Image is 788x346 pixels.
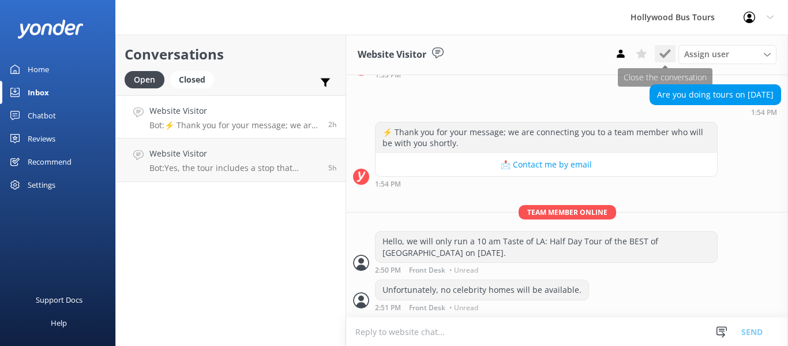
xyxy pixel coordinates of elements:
a: Website VisitorBot:Yes, the tour includes a stop that provides an excellent vantage point for pho... [116,139,346,182]
h3: Website Visitor [358,47,426,62]
div: Inbox [28,81,49,104]
div: Assign User [678,45,776,64]
strong: 1:53 PM [375,72,401,79]
strong: 1:54 PM [375,181,401,188]
div: Unfortunately, no celebrity homes will be available. [376,280,588,300]
span: Team member online [519,205,616,219]
div: Sep 13 2025 02:51pm (UTC -07:00) America/Tijuana [375,303,589,311]
a: Open [125,73,170,85]
span: Assign user [684,48,729,61]
span: • Unread [449,304,478,311]
div: Sep 13 2025 02:50pm (UTC -07:00) America/Tijuana [375,266,718,274]
div: Sep 13 2025 01:54pm (UTC -07:00) America/Tijuana [650,108,781,116]
span: Sep 13 2025 11:25am (UTC -07:00) America/Tijuana [328,163,337,173]
a: Closed [170,73,220,85]
div: Are you doing tours on [DATE] [650,85,781,105]
textarea: To enrich screen reader interactions, please activate Accessibility in Grammarly extension settings [346,318,788,346]
div: Open [125,71,164,88]
p: Bot: ⚡ Thank you for your message; we are connecting you to a team member who will be with you sh... [149,120,320,131]
strong: 1:54 PM [751,109,777,116]
div: Home [28,58,49,81]
div: Settings [28,173,55,196]
p: Bot: Yes, the tour includes a stop that provides an excellent vantage point for photos of the Hol... [149,163,320,173]
h2: Conversations [125,43,337,65]
span: Sep 13 2025 01:54pm (UTC -07:00) America/Tijuana [328,120,337,129]
div: ⚡ Thank you for your message; we are connecting you to a team member who will be with you shortly. [376,122,717,153]
div: Sep 13 2025 01:54pm (UTC -07:00) America/Tijuana [375,180,718,188]
div: Closed [170,71,214,88]
h4: Website Visitor [149,105,320,117]
div: Sep 13 2025 01:53pm (UTC -07:00) America/Tijuana [375,70,718,79]
span: Front Desk [409,304,445,311]
strong: 2:51 PM [375,304,401,311]
h4: Website Visitor [149,147,320,160]
div: Reviews [28,127,55,150]
div: Support Docs [36,288,82,311]
div: Hello, we will only run a 10 am Taste of LA: Half Day Tour of the BEST of [GEOGRAPHIC_DATA] on [D... [376,232,717,262]
div: Help [51,311,67,334]
img: yonder-white-logo.png [17,20,84,39]
div: Recommend [28,150,72,173]
span: Front Desk [409,267,445,274]
a: Website VisitorBot:⚡ Thank you for your message; we are connecting you to a team member who will ... [116,95,346,139]
button: 📩 Contact me by email [376,153,717,176]
div: Chatbot [28,104,56,127]
span: • Unread [449,267,478,274]
strong: 2:50 PM [375,267,401,274]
